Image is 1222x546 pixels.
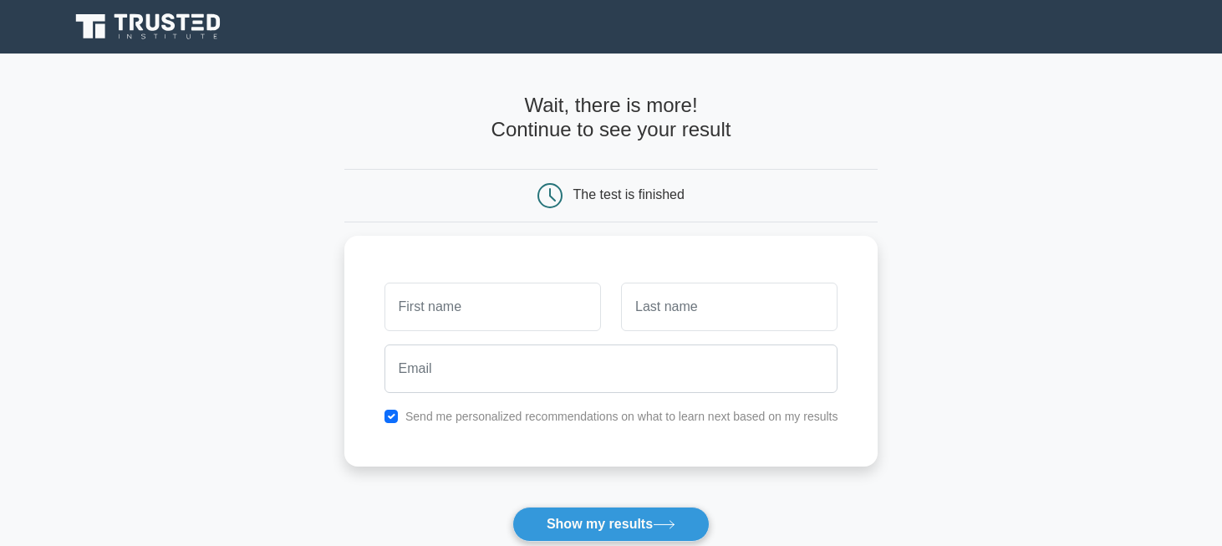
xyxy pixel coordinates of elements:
input: Last name [621,283,838,331]
label: Send me personalized recommendations on what to learn next based on my results [405,410,838,423]
input: First name [384,283,601,331]
div: The test is finished [573,187,685,202]
h4: Wait, there is more! Continue to see your result [344,94,878,142]
input: Email [384,344,838,393]
button: Show my results [512,507,710,542]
